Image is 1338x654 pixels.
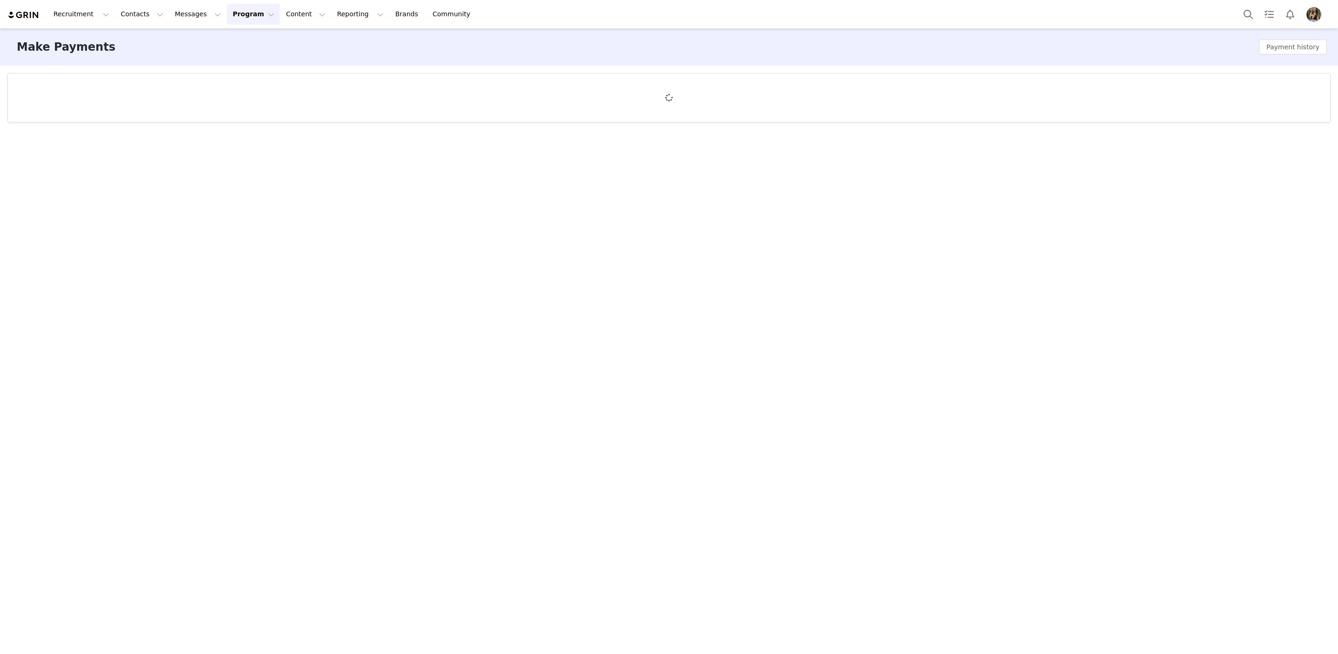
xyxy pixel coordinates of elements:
h3: Make Payments [17,39,115,55]
a: Tasks [1259,4,1279,25]
button: Notifications [1280,4,1300,25]
a: Brands [390,4,426,25]
button: Payment history [1259,40,1327,54]
img: 135b475a-01e6-49b6-b43e-d7f81d95f80a.png [1306,7,1321,22]
button: Program [227,4,280,25]
button: Messages [169,4,226,25]
button: Contacts [115,4,169,25]
a: Community [427,4,480,25]
button: Reporting [331,4,389,25]
button: Search [1238,4,1259,25]
button: Recruitment [48,4,115,25]
button: Profile [1301,7,1331,22]
button: Content [280,4,331,25]
img: grin logo [7,11,40,20]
